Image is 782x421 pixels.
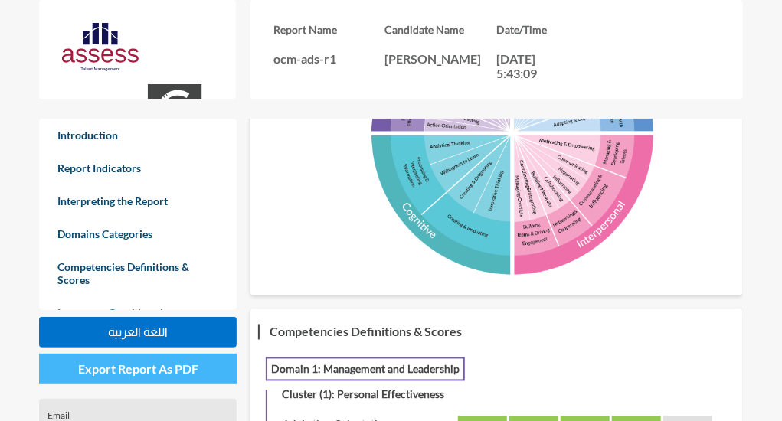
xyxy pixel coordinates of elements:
[385,23,497,36] h3: Candidate Name
[266,357,465,381] h3: Domain 1: Management and Leadership
[273,23,385,36] h3: Report Name
[78,361,198,376] span: Export Report As PDF
[136,84,213,138] img: OCM.svg
[39,317,237,348] button: اللغة العربية
[385,51,497,66] p: [PERSON_NAME]
[278,384,448,405] h4: Cluster (1): Personal Effectiveness
[108,325,168,338] span: اللغة العربية
[62,23,139,71] img: AssessLogoo.svg
[39,217,237,250] a: Domains Categories
[39,152,237,184] a: Report Indicators
[266,321,466,343] h3: Competencies Definitions & Scores
[39,184,237,217] a: Interpreting the Report
[496,23,608,36] h3: Date/Time
[39,354,237,384] button: Export Report As PDF
[273,51,385,66] p: ocm-ads-r1
[39,119,237,152] a: Introduction
[39,296,237,329] a: Important Considerations
[39,250,237,296] a: Competencies Definitions & Scores
[496,51,565,80] p: [DATE] 5:43:09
